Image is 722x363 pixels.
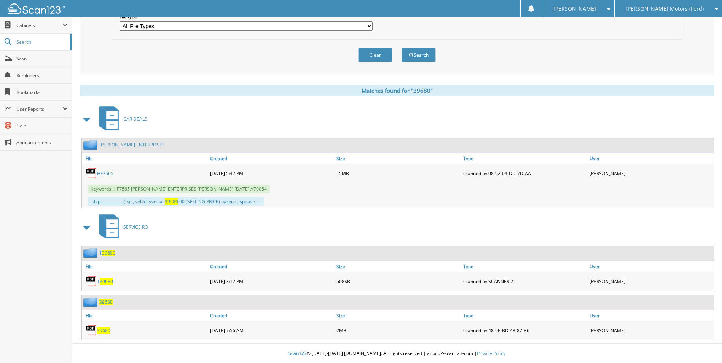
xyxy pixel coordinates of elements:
[208,261,335,272] a: Created
[461,323,588,338] div: scanned by 48-9E-BD-48-87-B6
[95,212,148,242] a: SERVICE RO
[335,310,461,321] a: Size
[97,278,113,285] a: 139680
[8,3,65,14] img: scan123-logo-white.svg
[86,325,97,336] img: PDF.png
[208,274,335,289] div: [DATE] 3:12 PM
[83,140,99,150] img: folder2.png
[88,185,270,193] span: Keywords: HF7565 [PERSON_NAME] ENTERPRISES [PERSON_NAME] [DATE] A70054
[16,22,62,29] span: Cabinets
[16,139,68,146] span: Announcements
[16,56,68,62] span: Scan
[82,153,208,164] a: File
[16,106,62,112] span: User Reports
[335,274,461,289] div: 508KB
[588,323,714,338] div: [PERSON_NAME]
[335,153,461,164] a: Size
[335,166,461,181] div: 15MB
[588,310,714,321] a: User
[16,72,68,79] span: Reminders
[208,323,335,338] div: [DATE] 7:56 AM
[588,261,714,272] a: User
[95,104,147,134] a: CAR DEALS
[588,274,714,289] div: [PERSON_NAME]
[86,275,97,287] img: PDF.png
[123,116,147,122] span: CAR DEALS
[97,327,110,334] a: 39680
[461,261,588,272] a: Type
[335,261,461,272] a: Size
[82,310,208,321] a: File
[208,310,335,321] a: Created
[16,123,68,129] span: Help
[16,39,67,45] span: Search
[402,48,436,62] button: Search
[477,350,505,357] a: Privacy Policy
[553,6,596,11] span: [PERSON_NAME]
[208,153,335,164] a: Created
[288,350,307,357] span: Scan123
[165,198,178,205] span: 39680
[83,297,99,307] img: folder2.png
[100,278,113,285] span: 39680
[588,153,714,164] a: User
[335,323,461,338] div: 2MB
[99,142,165,148] a: [PERSON_NAME] ENTERPRISES
[461,274,588,289] div: scanned by SCANNER 2
[358,48,392,62] button: Clear
[461,166,588,181] div: scanned by 08-92-04-DD-7D-AA
[461,310,588,321] a: Type
[684,326,722,363] iframe: Chat Widget
[83,248,99,258] img: folder2.png
[82,261,208,272] a: File
[123,224,148,230] span: SERVICE RO
[80,85,714,96] div: Matches found for "39680"
[99,299,113,305] a: 39680
[588,166,714,181] div: [PERSON_NAME]
[72,344,722,363] div: © [DATE]-[DATE] [DOMAIN_NAME]. All rights reserved | appg02-scan123-com |
[88,197,264,206] div: ...hip: ___________(e.g., vehicle/vessel .00 (SELLING PRICE) parents, spouse ....
[99,250,115,256] a: 139680
[208,166,335,181] div: [DATE] 5:42 PM
[97,170,113,177] a: HF7565
[16,89,68,96] span: Bookmarks
[626,6,704,11] span: [PERSON_NAME] Motors (Ford)
[102,250,115,256] span: 39680
[461,153,588,164] a: Type
[86,167,97,179] img: PDF.png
